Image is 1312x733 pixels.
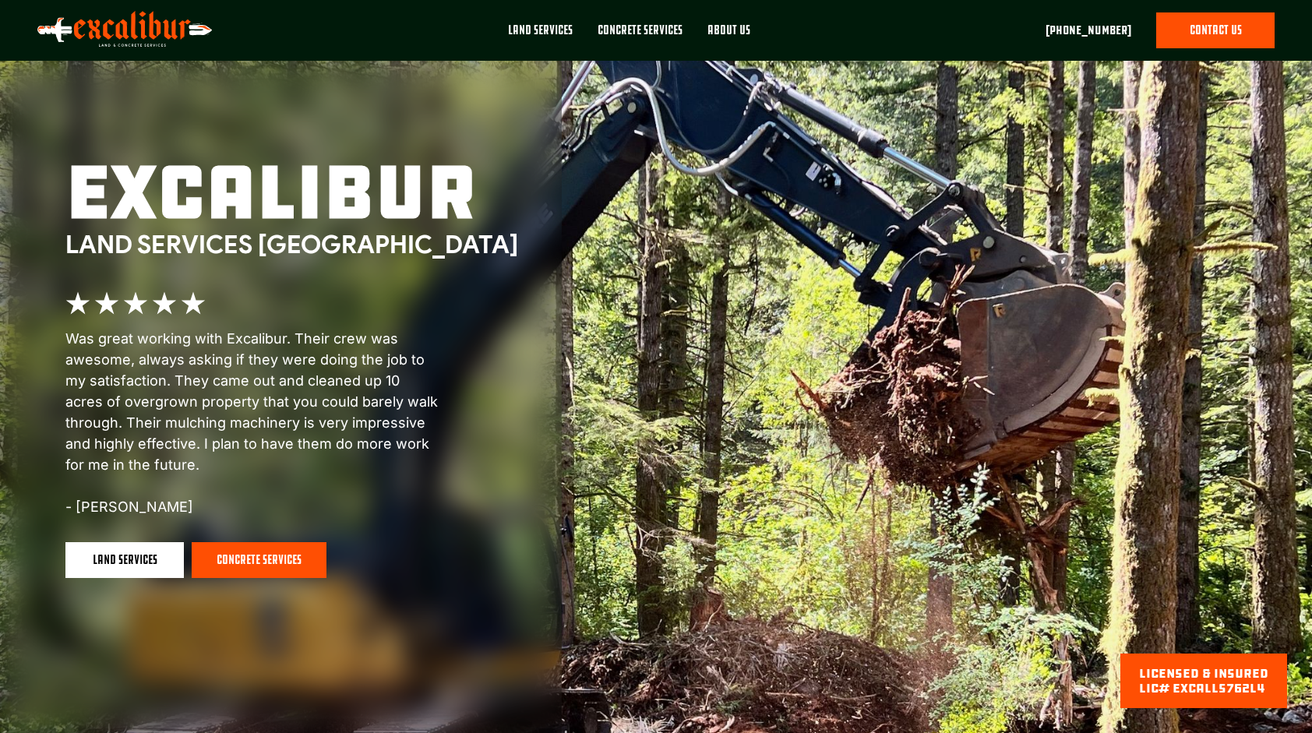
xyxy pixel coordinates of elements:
h1: excalibur [65,155,518,230]
div: licensed & Insured lic# EXCALLS762L4 [1139,666,1268,696]
a: land services [65,542,184,578]
div: About Us [707,22,750,39]
a: [PHONE_NUMBER] [1046,21,1131,40]
a: concrete services [192,542,326,578]
div: Land Services [GEOGRAPHIC_DATA] [65,230,518,259]
a: About Us [695,12,763,61]
p: Was great working with Excalibur. Their crew was awesome, always asking if they were doing the jo... [65,328,439,517]
a: contact us [1156,12,1275,48]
